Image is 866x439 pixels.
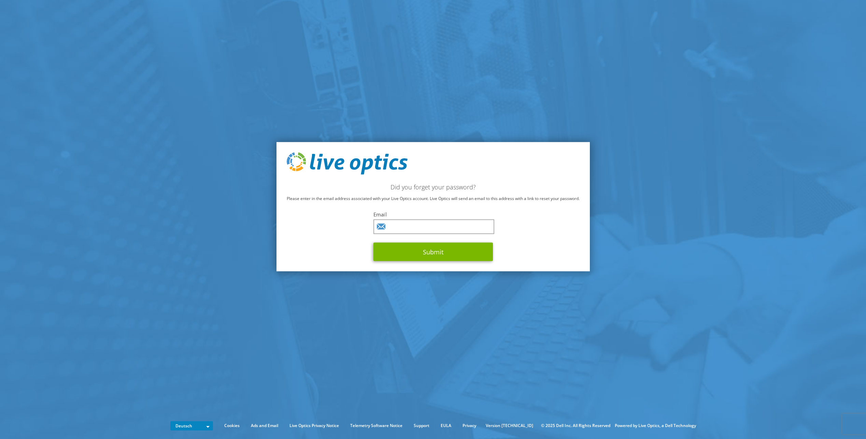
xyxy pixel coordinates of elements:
[287,195,580,202] p: Please enter in the email address associated with your Live Optics account. Live Optics will send...
[287,183,580,191] h2: Did you forget your password?
[615,422,696,429] li: Powered by Live Optics, a Dell Technology
[373,211,493,218] label: Email
[409,422,435,429] a: Support
[538,422,614,429] li: © 2025 Dell Inc. All Rights Reserved
[373,243,493,261] button: Submit
[457,422,481,429] a: Privacy
[287,152,408,175] img: live_optics_svg.svg
[246,422,283,429] a: Ads and Email
[482,422,537,429] li: Version [TECHNICAL_ID]
[219,422,245,429] a: Cookies
[284,422,344,429] a: Live Optics Privacy Notice
[436,422,456,429] a: EULA
[345,422,408,429] a: Telemetry Software Notice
